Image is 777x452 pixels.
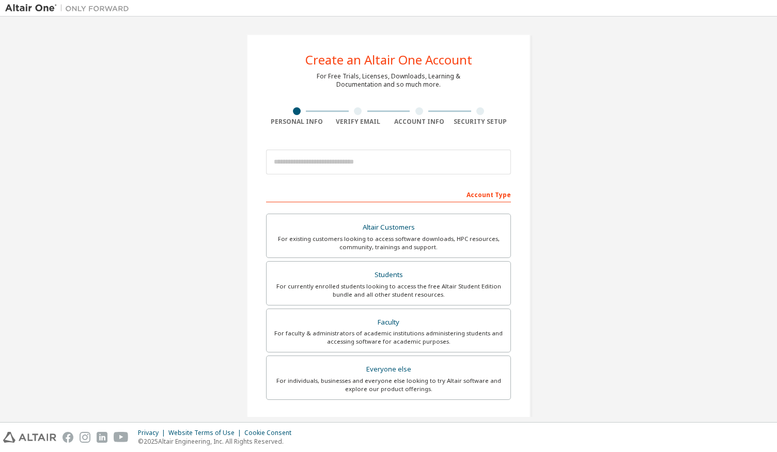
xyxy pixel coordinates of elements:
[388,118,450,126] div: Account Info
[273,268,504,282] div: Students
[168,429,244,437] div: Website Terms of Use
[273,220,504,235] div: Altair Customers
[266,186,511,202] div: Account Type
[244,429,298,437] div: Cookie Consent
[273,377,504,393] div: For individuals, businesses and everyone else looking to try Altair software and explore our prod...
[63,432,73,443] img: facebook.svg
[273,329,504,346] div: For faculty & administrators of academic institutions administering students and accessing softwa...
[266,118,328,126] div: Personal Info
[317,72,460,89] div: For Free Trials, Licenses, Downloads, Learning & Documentation and so much more.
[138,437,298,446] p: © 2025 Altair Engineering, Inc. All Rights Reserved.
[273,362,504,377] div: Everyone else
[3,432,56,443] img: altair_logo.svg
[328,118,389,126] div: Verify Email
[273,315,504,330] div: Faculty
[138,429,168,437] div: Privacy
[305,54,472,66] div: Create an Altair One Account
[450,118,511,126] div: Security Setup
[5,3,134,13] img: Altair One
[273,235,504,251] div: For existing customers looking to access software downloads, HPC resources, community, trainings ...
[97,432,107,443] img: linkedin.svg
[266,415,511,432] div: Your Profile
[114,432,129,443] img: youtube.svg
[273,282,504,299] div: For currently enrolled students looking to access the free Altair Student Edition bundle and all ...
[80,432,90,443] img: instagram.svg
